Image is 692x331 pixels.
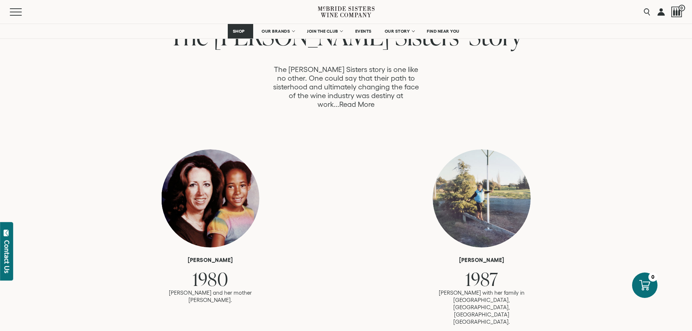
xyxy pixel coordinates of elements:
a: FIND NEAR YOU [422,24,464,39]
button: Mobile Menu Trigger [10,8,36,16]
span: OUR STORY [385,29,410,34]
div: 0 [648,273,657,282]
span: FIND NEAR YOU [427,29,460,34]
span: SHOP [232,29,245,34]
p: [PERSON_NAME] with her family in [GEOGRAPHIC_DATA], [GEOGRAPHIC_DATA], [GEOGRAPHIC_DATA] [GEOGRAP... [427,289,536,326]
p: [PERSON_NAME] and her mother [PERSON_NAME]. [156,289,265,304]
a: OUR STORY [380,24,419,39]
a: EVENTS [351,24,376,39]
span: 1987 [465,266,498,291]
span: 1980 [193,266,228,291]
span: 0 [679,5,685,11]
div: Contact Us [3,240,11,273]
a: Read More [339,100,375,109]
h6: [PERSON_NAME] [427,257,536,263]
a: JOIN THE CLUB [302,24,347,39]
span: JOIN THE CLUB [307,29,338,34]
h6: [PERSON_NAME] [156,257,265,263]
a: OUR BRANDS [257,24,299,39]
span: OUR BRANDS [262,29,290,34]
p: The [PERSON_NAME] Sisters story is one like no other. One could say that their path to sisterhood... [270,65,421,109]
span: EVENTS [355,29,372,34]
a: SHOP [228,24,253,39]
